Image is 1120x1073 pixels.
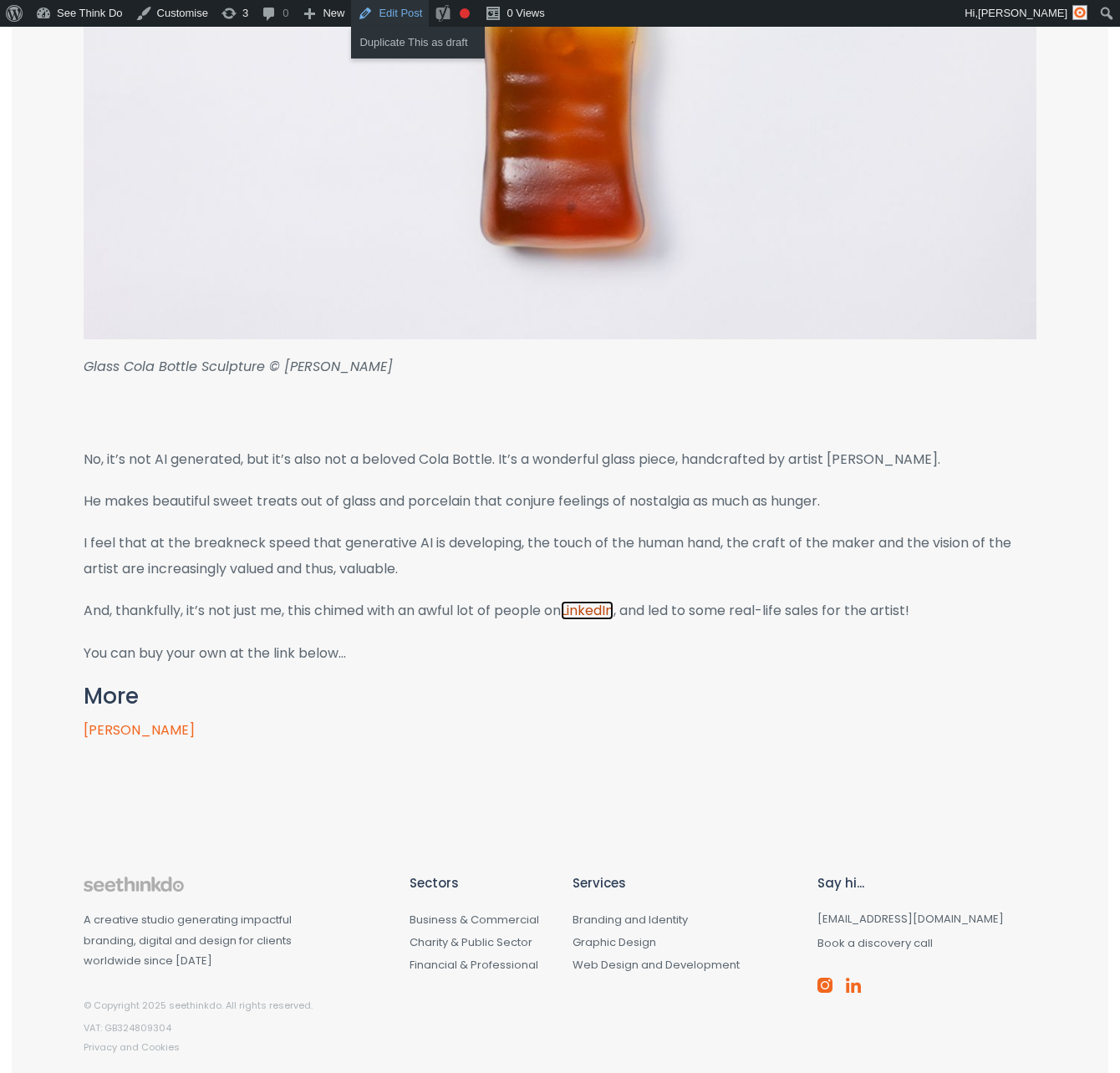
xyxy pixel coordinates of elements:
[84,641,1036,666] p: You can buy your own at the link below…
[410,934,532,950] a: Charity & Public Sector
[410,877,547,891] h6: Sectors
[84,877,184,892] img: footer-logo.png
[84,1020,384,1037] p: VAT: GB324809304
[460,8,470,18] div: Focus keyphrase not set
[84,910,384,972] p: A creative studio generating impactful branding, digital and design for clients worldwide since [...
[351,32,485,53] a: Duplicate This as draft
[561,601,613,620] a: LinkedIn
[573,877,792,891] h6: Services
[410,957,538,973] a: Financial & Professional
[84,1040,180,1054] a: Privacy and Cookies
[978,7,1067,19] span: [PERSON_NAME]
[84,720,195,740] a: [PERSON_NAME]
[84,598,1036,623] p: And, thankfully, it’s not just me, this chimed with an awful lot of people on , and led to some r...
[817,935,933,951] a: Book a discovery call
[817,877,1037,891] h6: Say hi...
[84,450,940,469] span: No, it’s not AI generated, but it’s also not a beloved Cola Bottle. It’s a wonderful glass piece,...
[573,912,688,928] a: Branding and Identity
[84,531,1036,582] p: I feel that at the breakneck speed that generative AI is developing, the touch of the human hand,...
[84,997,384,1015] p: © Copyright 2025 seethinkdo. All rights reserved.
[573,934,656,950] a: Graphic Design
[573,957,740,973] a: Web Design and Development
[846,978,861,993] img: linkedin-brand.png
[817,978,832,993] img: instagram-brand.png
[84,354,1036,379] p: Glass Cola Bottle Sculpture © [PERSON_NAME]
[84,684,1036,709] h3: More
[84,491,820,511] span: He makes beautiful sweet treats out of glass and porcelain that conjure feelings of nostalgia as ...
[410,912,539,928] a: Business & Commercial
[817,911,1004,927] a: [EMAIL_ADDRESS][DOMAIN_NAME]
